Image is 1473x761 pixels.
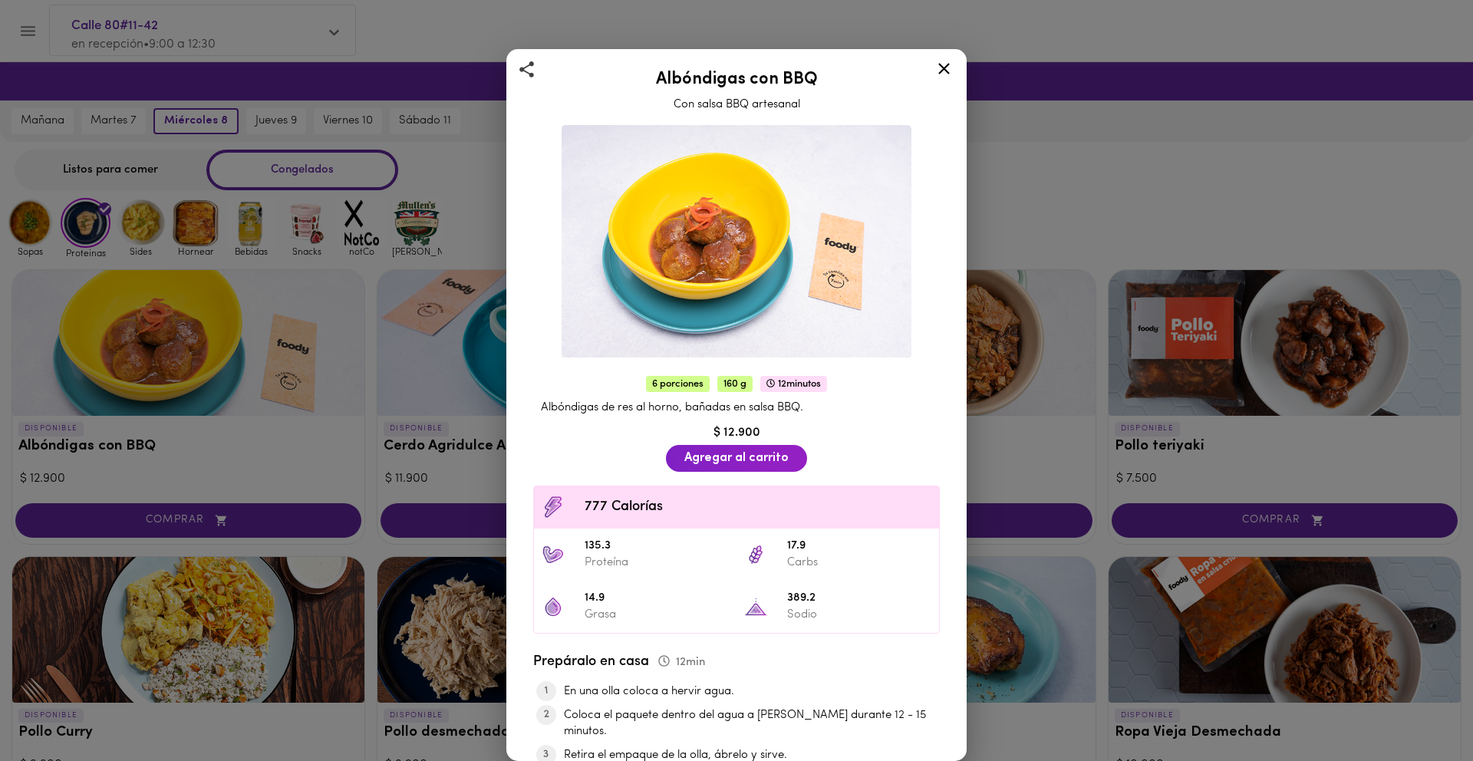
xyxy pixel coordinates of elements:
span: 135.3 [585,538,729,555]
div: $ 12.900 [526,424,947,442]
p: Carbs [787,555,931,571]
span: Albóndigas de res al horno, bañadas en salsa BBQ. [541,402,803,413]
span: 14.9 [585,590,729,608]
p: Sodio [787,607,931,623]
p: Grasa [585,607,729,623]
img: Contenido calórico [542,496,565,519]
span: Prepáralo en casa [533,655,705,669]
span: Agregar al carrito [684,451,789,466]
li: Coloca el paquete dentro del agua a [PERSON_NAME] durante 12 - 15 minutos. [564,707,947,740]
span: Con salsa BBQ artesanal [674,99,800,110]
img: Albóndigas con BBQ [562,125,911,358]
li: En una olla coloca a hervir agua. [564,684,947,700]
img: 389.2 Sodio [744,595,767,618]
p: Proteína [585,555,729,571]
span: 160 g [717,376,753,392]
span: 12 minutos [760,376,827,392]
span: 389.2 [787,590,931,608]
span: 17.9 [787,538,931,555]
img: 135.3 Proteína [542,543,565,566]
span: 6 porciones [646,376,710,392]
span: 777 Calorías [585,497,931,518]
span: 12 min [658,657,705,668]
img: 14.9 Grasa [542,595,565,618]
button: Agregar al carrito [666,445,807,472]
img: 17.9 Carbs [744,543,767,566]
iframe: Messagebird Livechat Widget [1384,672,1458,746]
h2: Albóndigas con BBQ [526,71,947,89]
